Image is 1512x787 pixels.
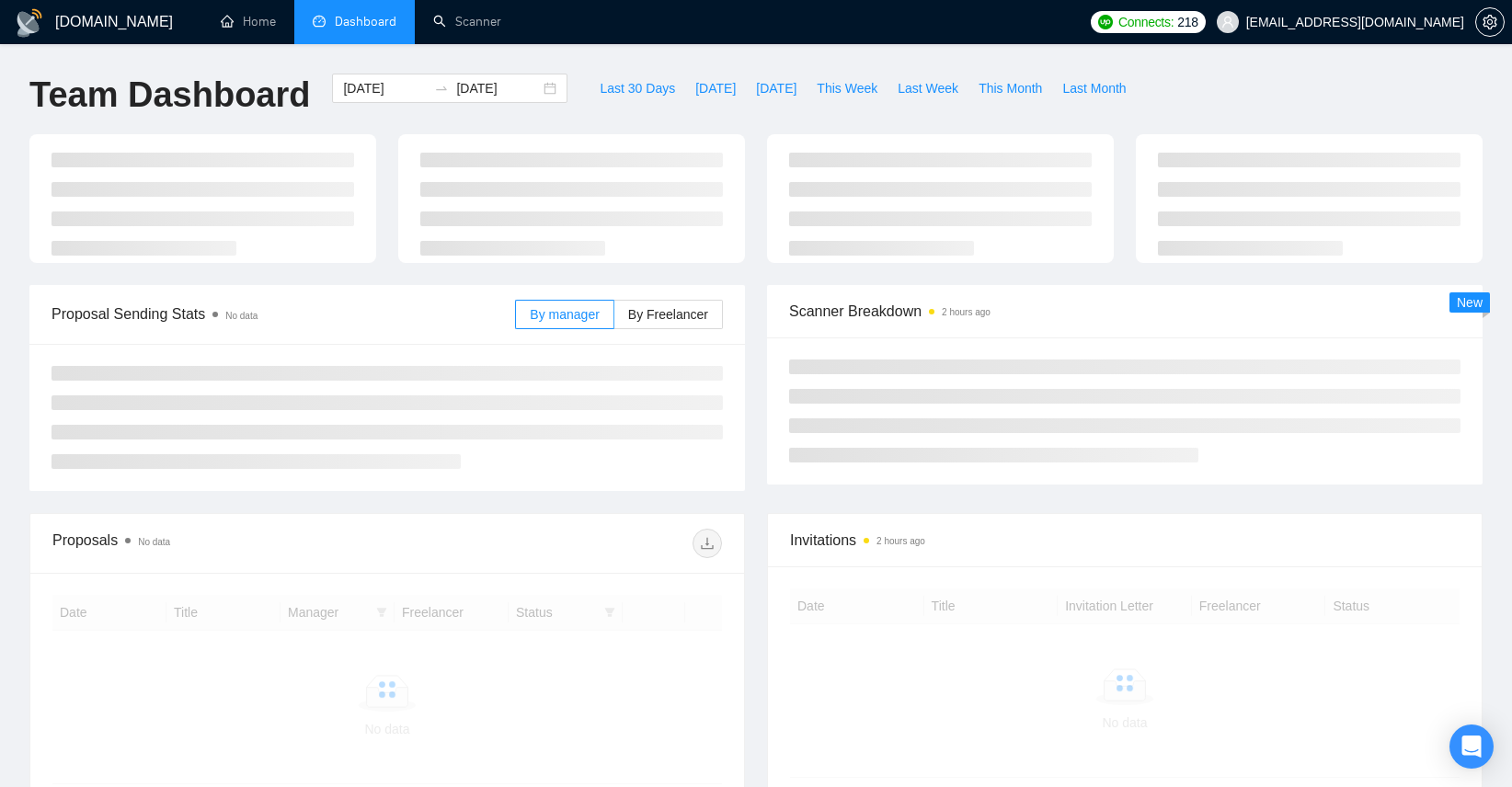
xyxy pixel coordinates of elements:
span: Last Month [1062,78,1126,98]
a: setting [1475,15,1505,29]
span: Dashboard [335,14,396,29]
input: End date [456,78,540,98]
span: dashboard [313,15,326,28]
span: [DATE] [695,78,736,98]
span: [DATE] [756,78,796,98]
button: Last 30 Days [590,74,685,103]
img: upwork-logo.png [1098,15,1113,29]
span: swap-right [434,81,449,96]
span: No data [138,537,170,547]
button: [DATE] [746,74,807,103]
span: 218 [1177,12,1197,32]
button: This Week [807,74,888,103]
time: 2 hours ago [942,307,991,317]
span: Last 30 Days [600,78,675,98]
img: logo [15,8,44,38]
span: Last Week [898,78,958,98]
span: to [434,81,449,96]
button: This Month [968,74,1052,103]
time: 2 hours ago [876,536,925,546]
span: Connects: [1118,12,1174,32]
span: By manager [530,307,599,322]
span: No data [225,311,258,321]
span: This Week [817,78,877,98]
span: setting [1476,15,1504,29]
span: This Month [979,78,1042,98]
span: New [1457,295,1483,310]
span: Scanner Breakdown [789,300,1460,323]
a: homeHome [221,14,276,29]
a: searchScanner [433,14,501,29]
h1: Team Dashboard [29,74,310,117]
button: Last Week [888,74,968,103]
button: Last Month [1052,74,1136,103]
button: setting [1475,7,1505,37]
span: Proposal Sending Stats [52,302,515,325]
div: Open Intercom Messenger [1449,724,1494,769]
div: Proposals [52,529,387,558]
span: Invitations [790,529,1460,552]
button: [DATE] [685,74,746,103]
span: By Freelancer [628,307,708,322]
input: Start date [343,78,427,98]
span: user [1221,16,1234,29]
